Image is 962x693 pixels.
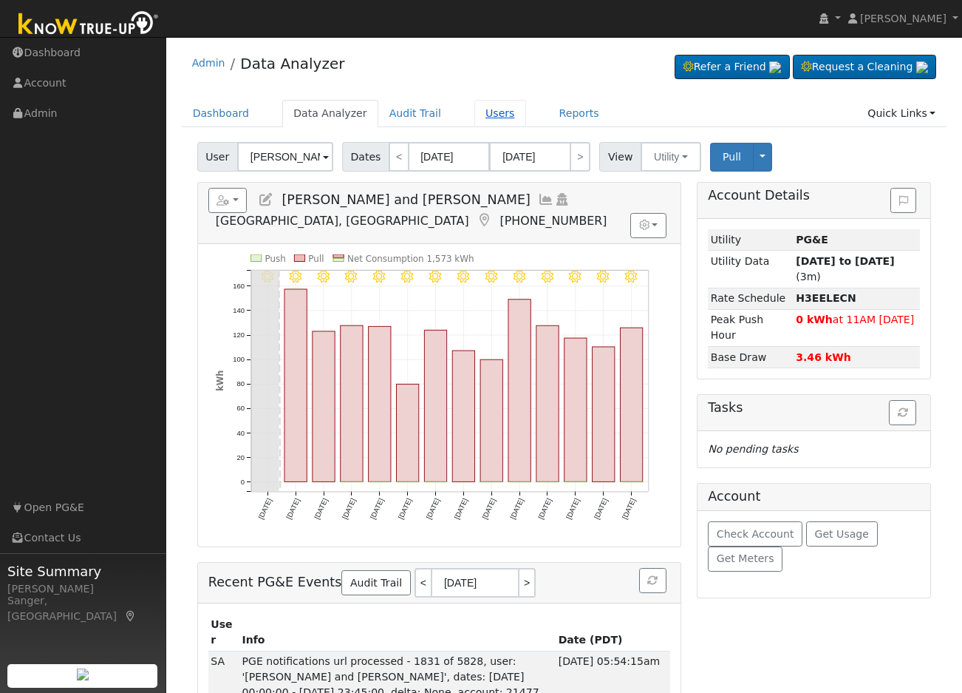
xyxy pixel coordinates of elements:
[890,188,916,213] button: Issue History
[548,100,610,127] a: Reports
[708,521,802,547] button: Check Account
[308,253,324,263] text: Pull
[500,214,607,228] span: [PHONE_NUMBER]
[717,552,774,564] span: Get Meters
[236,453,245,462] text: 20
[341,325,363,482] rect: onclick=""
[710,143,754,172] button: Pull
[7,581,158,597] div: [PERSON_NAME]
[233,355,245,363] text: 100
[401,271,414,283] i: 7/27 - Clear
[342,142,389,172] span: Dates
[708,489,760,504] h5: Account
[233,331,245,339] text: 120
[240,55,344,72] a: Data Analyzer
[593,347,615,482] rect: onclick=""
[481,497,498,521] text: [DATE]
[208,614,239,651] th: User
[124,610,137,622] a: Map
[236,379,245,388] text: 80
[7,561,158,581] span: Site Summary
[313,331,335,482] rect: onclick=""
[290,271,302,283] i: 7/23 - Clear
[313,497,330,521] text: [DATE]
[916,61,928,73] img: retrieve
[282,100,378,127] a: Data Analyzer
[284,289,307,482] rect: onclick=""
[216,214,469,228] span: [GEOGRAPHIC_DATA], [GEOGRAPHIC_DATA]
[241,478,245,486] text: 0
[415,568,431,598] a: <
[564,338,587,482] rect: onclick=""
[425,497,442,521] text: [DATE]
[192,57,225,69] a: Admin
[708,288,793,309] td: Rate Schedule
[7,593,158,624] div: Sanger, [GEOGRAPHIC_DATA]
[793,55,936,80] a: Request a Cleaning
[282,192,531,207] span: [PERSON_NAME] and [PERSON_NAME]
[542,271,554,283] i: 8/01 - Clear
[796,255,894,283] span: (3m)
[373,271,386,283] i: 7/26 - Clear
[256,497,273,521] text: [DATE]
[345,271,358,283] i: 7/25 - Clear
[452,351,474,482] rect: onclick=""
[794,309,921,346] td: at 11AM [DATE]
[457,271,470,283] i: 7/29 - Clear
[208,568,670,598] h5: Recent PG&E Events
[708,547,782,572] button: Get Meters
[508,300,531,482] rect: onclick=""
[341,570,410,595] a: Audit Trail
[233,306,245,314] text: 140
[389,142,409,172] a: <
[708,188,920,203] h5: Account Details
[806,521,878,547] button: Get Usage
[197,142,238,172] span: User
[347,253,474,263] text: Net Consumption 1,573 kWh
[815,528,869,540] span: Get Usage
[708,346,793,368] td: Base Draw
[626,271,638,283] i: 8/04 - Clear
[599,142,641,172] span: View
[570,271,582,283] i: 8/02 - Clear
[889,400,916,425] button: Refresh
[425,330,447,481] rect: onclick=""
[564,497,581,521] text: [DATE]
[474,100,526,127] a: Users
[265,253,285,263] text: Push
[369,326,391,481] rect: onclick=""
[598,271,610,283] i: 8/03 - Clear
[536,497,553,521] text: [DATE]
[258,192,274,207] a: Edit User (21208)
[284,497,301,521] text: [DATE]
[214,371,225,391] text: kWh
[378,100,452,127] a: Audit Trail
[536,325,559,481] rect: onclick=""
[708,251,793,288] td: Utility Data
[11,8,166,41] img: Know True-Up
[723,151,741,163] span: Pull
[397,384,419,481] rect: onclick=""
[708,229,793,251] td: Utility
[621,328,643,482] rect: onclick=""
[453,497,470,521] text: [DATE]
[708,443,798,455] i: No pending tasks
[641,142,701,172] button: Utility
[236,405,245,413] text: 60
[708,309,793,346] td: Peak Push Hour
[233,282,245,290] text: 160
[860,13,946,24] span: [PERSON_NAME]
[77,669,89,680] img: retrieve
[182,100,261,127] a: Dashboard
[554,192,570,207] a: Login As (last 09/11/2025 9:53:57 AM)
[570,142,590,172] a: >
[369,497,386,521] text: [DATE]
[796,351,851,363] strong: 3.46 kWh
[485,271,498,283] i: 7/30 - Clear
[593,497,610,521] text: [DATE]
[480,359,502,481] rect: onclick=""
[796,255,894,267] strong: [DATE] to [DATE]
[341,497,358,521] text: [DATE]
[317,271,330,283] i: 7/24 - Clear
[708,400,920,416] h5: Tasks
